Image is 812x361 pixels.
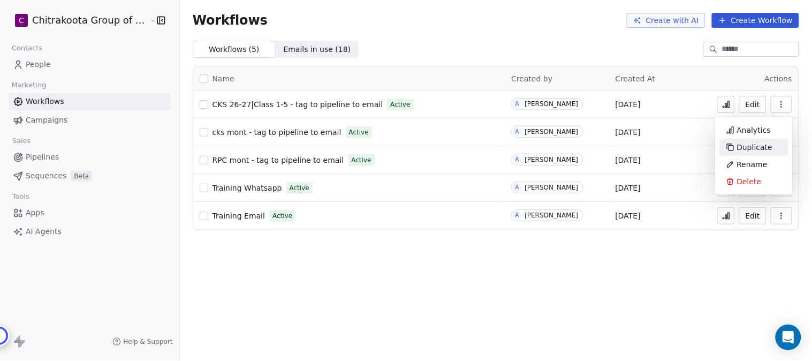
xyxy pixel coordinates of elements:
[213,212,265,220] span: Training Email
[32,13,147,27] span: Chitrakoota Group of Institutions
[739,96,767,113] button: Edit
[616,99,641,110] span: [DATE]
[213,99,383,110] a: CKS 26-27|Class 1-5 - tag to pipeline to email
[13,11,142,29] button: CChitrakoota Group of Institutions
[213,100,383,109] span: CKS 26-27|Class 1-5 - tag to pipeline to email
[213,127,342,138] a: cks mont - tag to pipeline to email
[737,142,773,153] span: Duplicate
[9,111,171,129] a: Campaigns
[26,96,64,107] span: Workflows
[71,171,92,182] span: Beta
[26,59,51,70] span: People
[9,93,171,110] a: Workflows
[9,56,171,73] a: People
[525,100,578,108] div: [PERSON_NAME]
[213,210,265,221] a: Training Email
[193,13,268,28] span: Workflows
[284,44,351,55] span: Emails in use ( 18 )
[525,156,578,163] div: [PERSON_NAME]
[627,13,705,28] button: Create with AI
[737,176,762,187] span: Delete
[213,183,282,193] a: Training Whatsapp
[515,155,519,164] div: A
[525,212,578,219] div: [PERSON_NAME]
[26,170,66,182] span: Sequences
[515,100,519,108] div: A
[26,115,67,126] span: Campaigns
[112,337,172,346] a: Help & Support
[616,210,641,221] span: [DATE]
[739,207,767,224] button: Edit
[511,74,552,83] span: Created by
[616,155,641,166] span: [DATE]
[776,325,801,350] div: Open Intercom Messenger
[272,211,292,221] span: Active
[9,223,171,240] a: AI Agents
[19,15,24,26] span: C
[515,183,519,192] div: A
[9,167,171,185] a: SequencesBeta
[213,155,344,166] a: RPC mont - tag to pipeline to email
[26,226,62,237] span: AI Agents
[7,189,34,205] span: Tools
[7,40,47,56] span: Contacts
[616,183,641,193] span: [DATE]
[349,127,369,137] span: Active
[616,74,656,83] span: Created At
[9,148,171,166] a: Pipelines
[213,156,344,164] span: RPC mont - tag to pipeline to email
[26,152,59,163] span: Pipelines
[213,184,282,192] span: Training Whatsapp
[213,73,234,85] span: Name
[352,155,371,165] span: Active
[712,13,799,28] button: Create Workflow
[616,127,641,138] span: [DATE]
[123,337,172,346] span: Help & Support
[390,100,410,109] span: Active
[213,128,342,137] span: cks mont - tag to pipeline to email
[765,74,792,83] span: Actions
[515,211,519,220] div: A
[525,184,578,191] div: [PERSON_NAME]
[9,204,171,222] a: Apps
[737,159,768,170] span: Rename
[7,77,51,93] span: Marketing
[26,207,44,219] span: Apps
[737,125,771,136] span: Analytics
[7,133,35,149] span: Sales
[525,128,578,136] div: [PERSON_NAME]
[290,183,309,193] span: Active
[515,127,519,136] div: A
